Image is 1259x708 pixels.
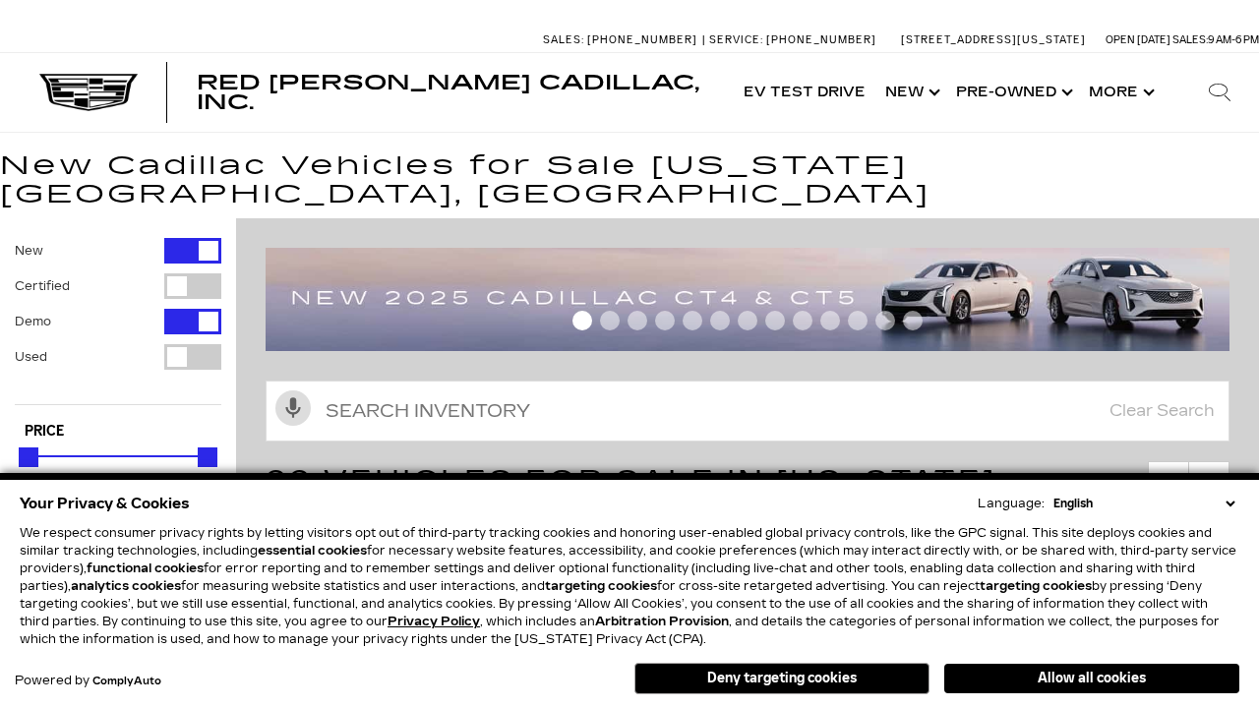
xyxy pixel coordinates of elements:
[634,663,929,694] button: Deny targeting cookies
[655,311,675,330] span: Go to slide 4
[628,311,647,330] span: Go to slide 3
[875,53,946,132] a: New
[1208,33,1259,46] span: 9 AM-6 PM
[15,347,47,367] label: Used
[197,73,714,112] a: Red [PERSON_NAME] Cadillac, Inc.
[543,33,584,46] span: Sales:
[600,311,620,330] span: Go to slide 2
[15,241,43,261] label: New
[266,381,1229,442] input: Search Inventory
[388,615,480,628] a: Privacy Policy
[848,311,868,330] span: Go to slide 11
[793,311,812,330] span: Go to slide 9
[765,311,785,330] span: Go to slide 8
[702,34,881,45] a: Service: [PHONE_NUMBER]
[944,664,1239,693] button: Allow all cookies
[15,312,51,331] label: Demo
[901,33,1086,46] a: [STREET_ADDRESS][US_STATE]
[20,524,1239,648] p: We respect consumer privacy rights by letting visitors opt out of third-party tracking cookies an...
[978,498,1045,509] div: Language:
[875,311,895,330] span: Go to slide 12
[20,490,190,517] span: Your Privacy & Cookies
[1172,33,1208,46] span: Sales:
[15,675,161,687] div: Powered by
[1106,33,1170,46] span: Open [DATE]
[197,71,699,114] span: Red [PERSON_NAME] Cadillac, Inc.
[980,579,1092,593] strong: targeting cookies
[39,74,138,111] img: Cadillac Dark Logo with Cadillac White Text
[587,33,697,46] span: [PHONE_NUMBER]
[1079,53,1161,132] button: More
[710,311,730,330] span: Go to slide 6
[258,544,367,558] strong: essential cookies
[946,53,1079,132] a: Pre-Owned
[198,447,217,467] div: Maximum Price
[1049,495,1239,512] select: Language Select
[275,390,311,426] svg: Click to toggle on voice search
[545,579,657,593] strong: targeting cookies
[903,311,923,330] span: Go to slide 13
[15,238,221,404] div: Filter by Vehicle Type
[19,441,217,501] div: Price
[766,33,876,46] span: [PHONE_NUMBER]
[266,463,1084,538] span: 99 Vehicles for Sale in [US_STATE][GEOGRAPHIC_DATA], [GEOGRAPHIC_DATA]
[738,311,757,330] span: Go to slide 7
[734,53,875,132] a: EV Test Drive
[543,34,702,45] a: Sales: [PHONE_NUMBER]
[683,311,702,330] span: Go to slide 5
[572,311,592,330] span: Go to slide 1
[15,276,70,296] label: Certified
[820,311,840,330] span: Go to slide 10
[266,248,1229,351] img: 2507-july-ct-offer-09
[595,615,729,628] strong: Arbitration Provision
[87,561,204,575] strong: functional cookies
[92,676,161,687] a: ComplyAuto
[25,423,211,441] h5: Price
[19,447,38,467] div: Minimum Price
[709,33,763,46] span: Service:
[71,579,181,593] strong: analytics cookies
